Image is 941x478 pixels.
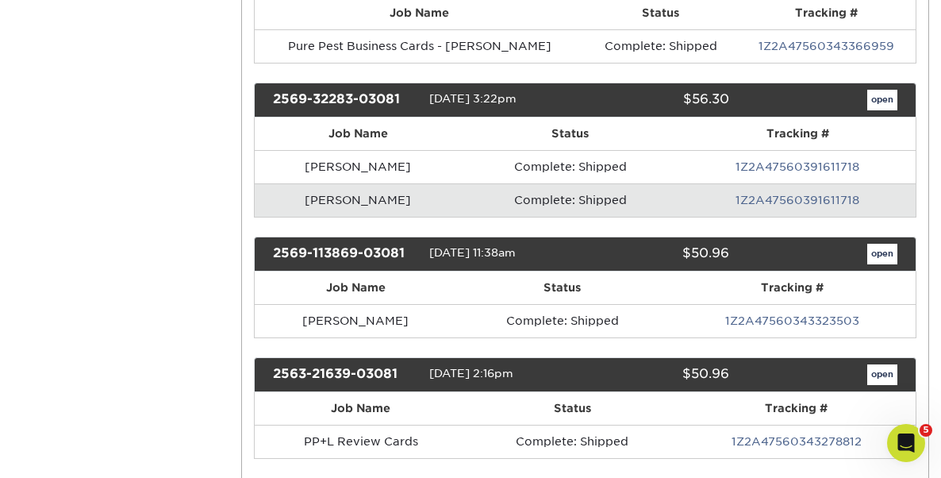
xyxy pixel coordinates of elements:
[887,424,925,462] iframe: Intercom live chat
[261,364,429,385] div: 2563-21639-03081
[867,364,897,385] a: open
[261,244,429,264] div: 2569-113869-03081
[736,160,859,173] a: 1Z2A47560391611718
[255,392,467,425] th: Job Name
[456,304,668,337] td: Complete: Shipped
[759,40,894,52] a: 1Z2A47560343366959
[255,29,585,63] td: Pure Pest Business Cards - [PERSON_NAME]
[736,194,859,206] a: 1Z2A47560391611718
[732,435,862,448] a: 1Z2A47560343278812
[725,314,859,327] a: 1Z2A47560343323503
[574,364,742,385] div: $50.96
[4,430,135,472] iframe: Google Customer Reviews
[867,244,897,264] a: open
[255,183,462,217] td: [PERSON_NAME]
[255,118,462,150] th: Job Name
[255,304,456,337] td: [PERSON_NAME]
[574,90,742,110] div: $56.30
[467,392,678,425] th: Status
[255,150,462,183] td: [PERSON_NAME]
[255,272,456,304] th: Job Name
[429,92,517,105] span: [DATE] 3:22pm
[467,425,678,458] td: Complete: Shipped
[429,367,513,380] span: [DATE] 2:16pm
[462,150,679,183] td: Complete: Shipped
[585,29,736,63] td: Complete: Shipped
[456,272,668,304] th: Status
[867,90,897,110] a: open
[920,424,932,437] span: 5
[462,118,679,150] th: Status
[261,90,429,110] div: 2569-32283-03081
[668,272,916,304] th: Tracking #
[677,392,916,425] th: Tracking #
[462,183,679,217] td: Complete: Shipped
[255,425,467,458] td: PP+L Review Cards
[429,246,516,259] span: [DATE] 11:38am
[679,118,916,150] th: Tracking #
[574,244,742,264] div: $50.96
